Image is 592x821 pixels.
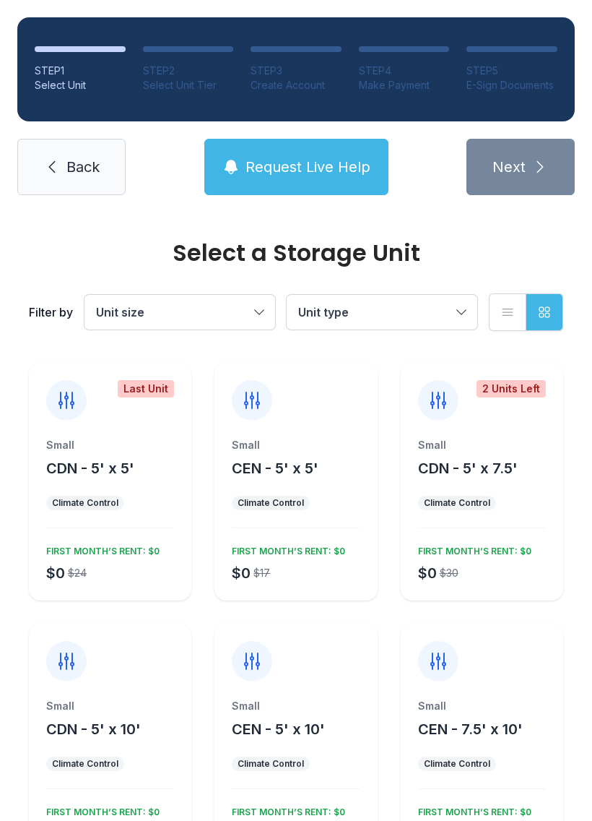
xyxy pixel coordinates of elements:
span: CDN - 5' x 7.5' [418,460,518,477]
span: CDN - 5' x 10' [46,721,141,738]
div: Select Unit [35,78,126,93]
div: Last Unit [118,380,174,397]
span: Request Live Help [245,157,370,177]
div: Small [232,699,360,713]
button: CDN - 5' x 5' [46,458,134,478]
div: $17 [253,566,270,580]
div: $30 [440,566,458,580]
div: Small [46,699,174,713]
button: CDN - 5' x 7.5' [418,458,518,478]
div: FIRST MONTH’S RENT: $0 [40,540,160,557]
div: $24 [68,566,87,580]
div: STEP 5 [466,64,557,78]
div: Small [232,438,360,452]
div: Small [418,699,546,713]
button: CEN - 7.5' x 10' [418,719,523,739]
div: Climate Control [52,497,118,509]
div: Create Account [251,78,341,93]
div: Small [418,438,546,452]
div: FIRST MONTH’S RENT: $0 [226,540,345,557]
div: $0 [418,563,437,583]
div: FIRST MONTH’S RENT: $0 [226,801,345,818]
button: CDN - 5' x 10' [46,719,141,739]
div: STEP 2 [143,64,234,78]
div: 2 Units Left [476,380,546,397]
div: Climate Control [238,497,304,509]
div: Small [46,438,174,452]
div: FIRST MONTH’S RENT: $0 [40,801,160,818]
div: FIRST MONTH’S RENT: $0 [412,540,531,557]
div: Climate Control [424,497,490,509]
button: CEN - 5' x 10' [232,719,325,739]
span: CEN - 7.5' x 10' [418,721,523,738]
div: $0 [46,563,65,583]
div: Climate Control [238,758,304,770]
div: Select Unit Tier [143,78,234,93]
div: STEP 4 [359,64,450,78]
span: Unit type [298,305,349,319]
div: Climate Control [52,758,118,770]
button: Unit type [287,295,477,330]
span: CDN - 5' x 5' [46,460,134,477]
div: STEP 1 [35,64,126,78]
div: $0 [232,563,251,583]
span: CEN - 5' x 5' [232,460,318,477]
div: Select a Storage Unit [29,241,563,265]
div: Climate Control [424,758,490,770]
span: CEN - 5' x 10' [232,721,325,738]
div: Filter by [29,304,73,321]
button: Unit size [84,295,275,330]
span: Back [66,157,100,177]
div: FIRST MONTH’S RENT: $0 [412,801,531,818]
button: CEN - 5' x 5' [232,458,318,478]
span: Next [492,157,526,177]
div: Make Payment [359,78,450,93]
span: Unit size [96,305,144,319]
div: STEP 3 [251,64,341,78]
div: E-Sign Documents [466,78,557,93]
